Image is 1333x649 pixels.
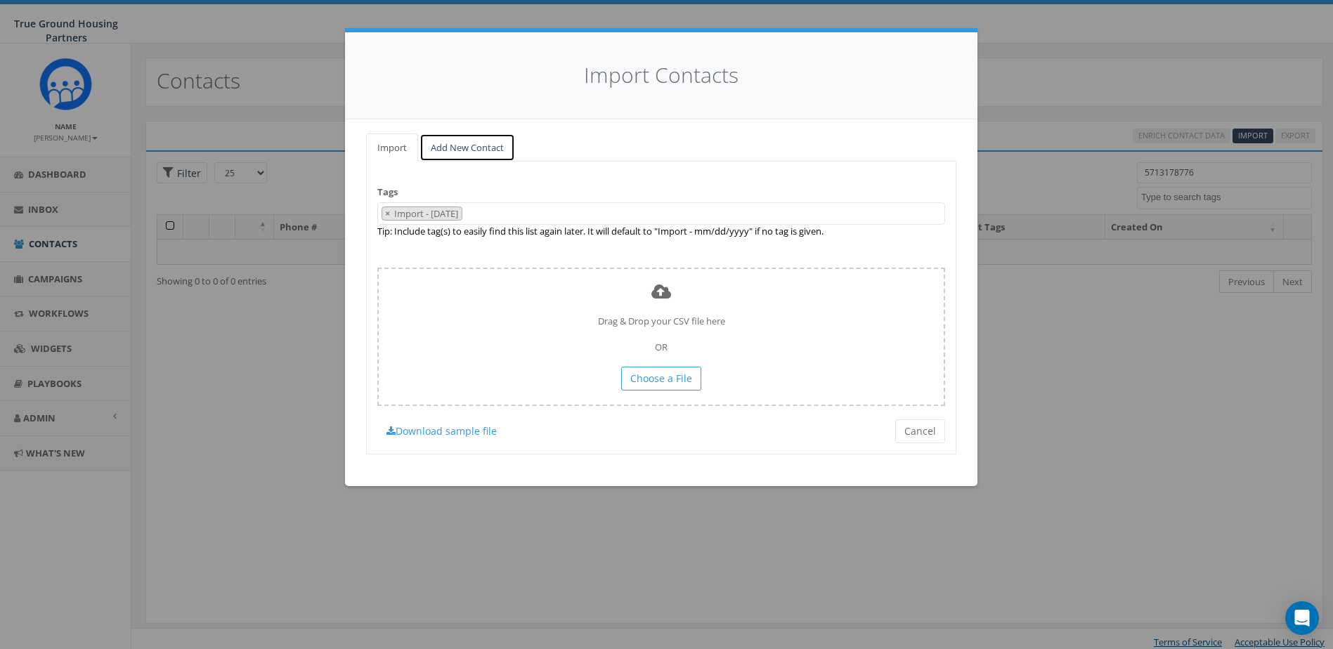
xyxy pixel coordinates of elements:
[366,60,956,91] h4: Import Contacts
[377,225,824,238] label: Tip: Include tag(s) to easily find this list again later. It will default to "Import - mm/dd/yyyy...
[385,207,390,220] span: ×
[377,268,945,406] div: Drag & Drop your CSV file here
[377,185,398,199] label: Tags
[895,419,945,443] button: Cancel
[366,133,418,162] a: Import
[382,207,393,221] button: Remove item
[1285,601,1319,635] div: Open Intercom Messenger
[630,372,692,385] span: Choose a File
[466,208,473,221] textarea: Search
[382,206,462,221] li: Import - 10/02/2025
[655,341,668,353] span: OR
[420,133,515,162] a: Add New Contact
[393,207,462,220] span: Import - [DATE]
[377,419,506,443] a: Download sample file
